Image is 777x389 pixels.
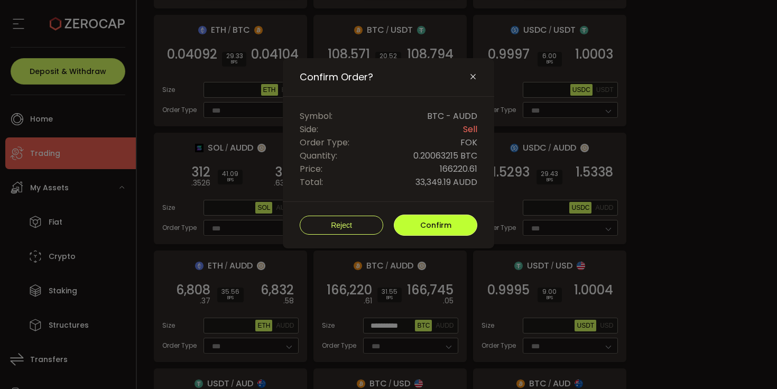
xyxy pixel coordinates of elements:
span: Confirm Order? [300,71,373,84]
iframe: Chat Widget [724,338,777,389]
span: Symbol: [300,109,332,123]
button: Close [469,72,477,82]
span: Quantity: [300,149,337,162]
span: FOK [460,136,477,149]
span: Side: [300,123,318,136]
button: Confirm [394,215,477,236]
span: 0.20063215 BTC [413,149,477,162]
span: Confirm [420,220,451,230]
span: 166220.61 [440,162,477,175]
span: Price: [300,162,322,175]
button: Reject [300,216,383,235]
span: BTC - AUDD [427,109,477,123]
div: Confirm Order? [283,58,494,248]
span: Total: [300,175,323,189]
span: Sell [463,123,477,136]
span: Order Type: [300,136,349,149]
span: Reject [331,221,352,229]
span: 33,349.19 AUDD [415,175,477,189]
